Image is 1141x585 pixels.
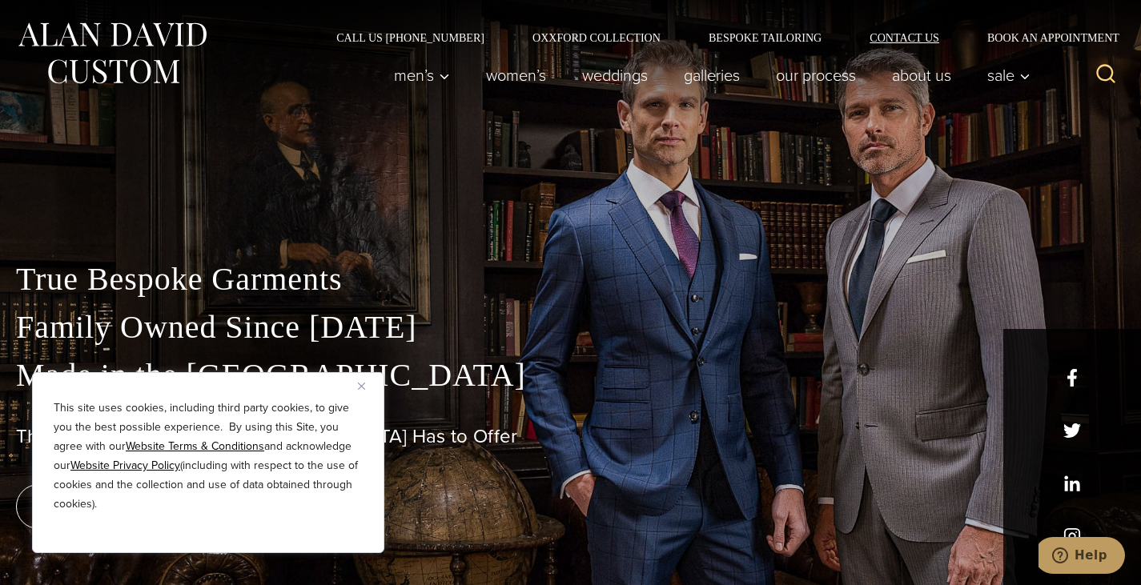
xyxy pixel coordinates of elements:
[126,438,264,455] a: Website Terms & Conditions
[70,457,180,474] a: Website Privacy Policy
[508,32,685,43] a: Oxxford Collection
[666,59,758,91] a: Galleries
[16,484,240,529] a: book an appointment
[564,59,666,91] a: weddings
[376,59,468,91] button: Men’s sub menu toggle
[685,32,846,43] a: Bespoke Tailoring
[312,32,1125,43] nav: Secondary Navigation
[358,383,365,390] img: Close
[468,59,564,91] a: Women’s
[758,59,874,91] a: Our Process
[1039,537,1125,577] iframe: Opens a widget where you can chat to one of our agents
[1087,56,1125,94] button: View Search Form
[846,32,963,43] a: Contact Us
[970,59,1039,91] button: Sale sub menu toggle
[16,425,1125,448] h1: The Best Custom Suits [GEOGRAPHIC_DATA] Has to Offer
[874,59,970,91] a: About Us
[376,59,1039,91] nav: Primary Navigation
[963,32,1125,43] a: Book an Appointment
[312,32,508,43] a: Call Us [PHONE_NUMBER]
[16,255,1125,399] p: True Bespoke Garments Family Owned Since [DATE] Made in the [GEOGRAPHIC_DATA]
[358,376,377,395] button: Close
[16,18,208,89] img: Alan David Custom
[54,399,363,514] p: This site uses cookies, including third party cookies, to give you the best possible experience. ...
